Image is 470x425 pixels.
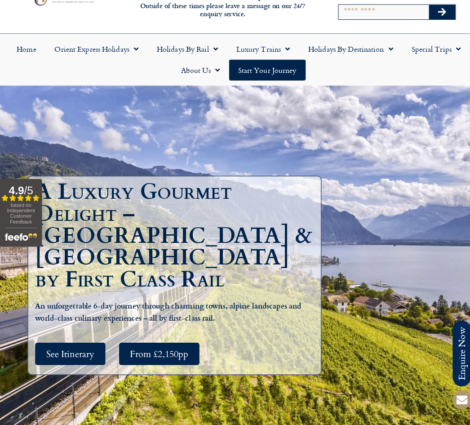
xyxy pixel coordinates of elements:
a: Holidays by Rail [146,38,224,58]
span: See Itinerary [45,343,93,354]
a: Home [8,38,45,58]
button: Search [422,4,448,19]
span: From £2,150pp [128,343,186,354]
a: Start your Journey [226,58,301,79]
a: Special Trips [396,38,463,58]
a: Luxury Trains [224,38,295,58]
a: Orient Express Holidays [45,38,146,58]
h1: A Luxury Gourmet Delight – [GEOGRAPHIC_DATA] & [GEOGRAPHIC_DATA] by First Class Rail [35,178,314,286]
nav: Menu [4,38,466,79]
a: From £2,150pp [117,337,196,359]
a: Holidays by Destination [295,38,396,58]
a: About Us [169,58,226,79]
b: An unforgettable 6-day journey through charming towns, alpine landscapes and world-class culinary... [35,295,297,318]
a: See Itinerary [35,337,104,359]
